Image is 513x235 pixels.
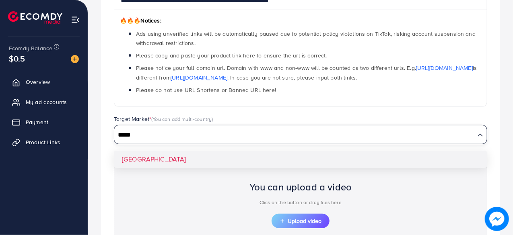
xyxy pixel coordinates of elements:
span: $0.5 [9,53,25,64]
img: menu [71,15,80,25]
span: (You can add multi-country) [151,115,213,123]
span: Overview [26,78,50,86]
label: Target Market [114,115,213,123]
span: Please do not use URL Shortens or Banned URL here! [136,86,276,94]
span: Please copy and paste your product link here to ensure the url is correct. [136,51,327,59]
a: Payment [6,114,82,130]
span: Ecomdy Balance [9,44,52,52]
img: image [71,55,79,63]
img: logo [8,11,62,24]
span: Please notice your full domain url. Domain with www and non-www will be counted as two different ... [136,64,477,81]
span: My ad accounts [26,98,67,106]
p: Click on the button or drag files here [249,198,352,207]
button: Upload video [272,214,330,228]
a: [URL][DOMAIN_NAME] [171,74,227,82]
a: [URL][DOMAIN_NAME] [416,64,473,72]
input: Search for option [115,129,474,141]
img: image [485,207,509,231]
span: 🔥🔥🔥 [120,16,140,25]
span: Notices: [120,16,161,25]
span: Upload video [280,218,321,224]
li: [GEOGRAPHIC_DATA] [114,151,487,168]
div: Search for option [114,125,487,144]
a: My ad accounts [6,94,82,110]
span: Product Links [26,138,60,146]
span: Ads using unverified links will be automatically paused due to potential policy violations on Tik... [136,30,476,47]
span: Payment [26,118,48,126]
a: Overview [6,74,82,90]
h2: You can upload a video [249,181,352,193]
a: Product Links [6,134,82,150]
